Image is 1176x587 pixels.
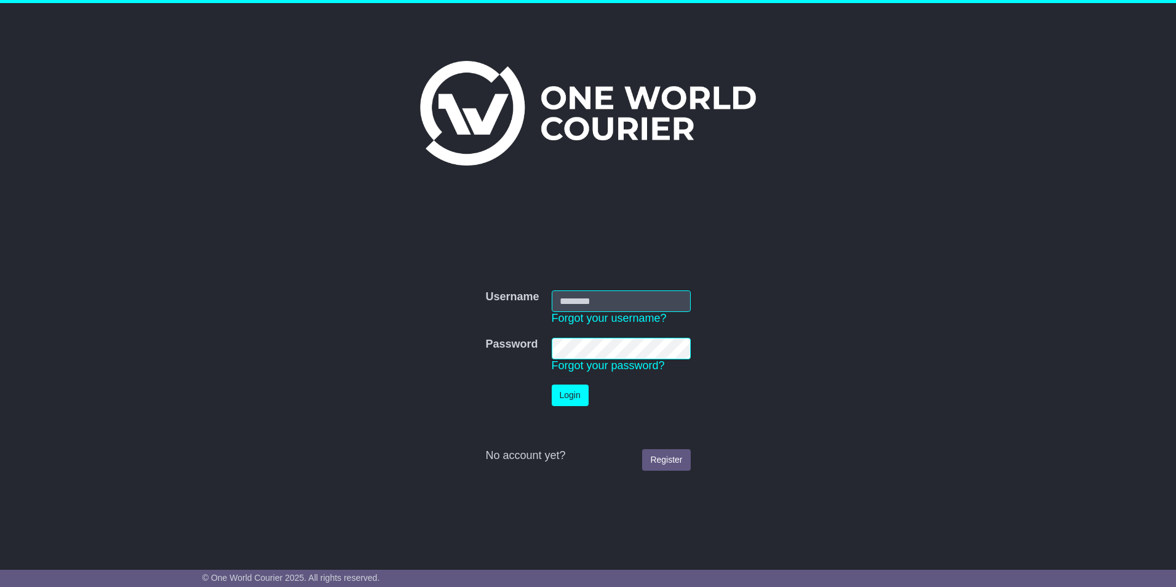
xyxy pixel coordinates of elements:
img: One World [420,61,756,166]
span: © One World Courier 2025. All rights reserved. [202,573,380,583]
a: Register [642,449,690,471]
label: Password [485,338,538,351]
a: Forgot your username? [552,312,667,324]
div: No account yet? [485,449,690,463]
button: Login [552,385,589,406]
a: Forgot your password? [552,359,665,372]
label: Username [485,290,539,304]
